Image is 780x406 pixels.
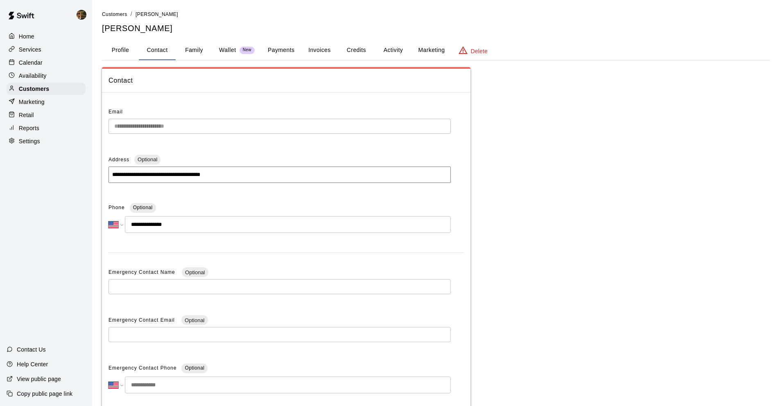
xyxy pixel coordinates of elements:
p: Reports [19,124,39,132]
span: Optional [181,317,208,323]
span: [PERSON_NAME] [136,11,178,17]
p: View public page [17,375,61,383]
button: Marketing [411,41,451,60]
button: Profile [102,41,139,60]
a: Home [7,30,86,43]
p: Delete [471,47,488,55]
span: Optional [185,365,204,371]
p: Contact Us [17,345,46,354]
button: Credits [338,41,375,60]
p: Help Center [17,360,48,368]
span: Emergency Contact Phone [109,362,176,375]
span: Optional [182,269,208,275]
span: Address [109,157,129,162]
p: Customers [19,85,49,93]
a: Calendar [7,56,86,69]
span: Optional [133,205,153,210]
p: Availability [19,72,47,80]
a: Services [7,43,86,56]
nav: breadcrumb [102,10,770,19]
button: Family [176,41,213,60]
a: Reports [7,122,86,134]
span: Contact [109,75,464,86]
span: Phone [109,201,125,214]
a: Customers [7,83,86,95]
p: Settings [19,137,40,145]
li: / [131,10,132,18]
span: New [240,47,255,53]
span: Optional [134,156,161,162]
p: Calendar [19,59,43,67]
img: Francisco Gracesqui [77,10,86,20]
a: Marketing [7,96,86,108]
h5: [PERSON_NAME] [102,23,770,34]
a: Availability [7,70,86,82]
span: Email [109,109,123,115]
p: Services [19,45,41,54]
div: The email of an existing customer can only be changed by the customer themselves at https://book.... [109,119,451,134]
a: Retail [7,109,86,121]
button: Invoices [301,41,338,60]
button: Payments [261,41,301,60]
span: Emergency Contact Name [109,269,177,275]
a: Settings [7,135,86,147]
div: basic tabs example [102,41,770,60]
div: Francisco Gracesqui [75,7,92,23]
p: Home [19,32,34,41]
p: Wallet [219,46,236,54]
p: Marketing [19,98,45,106]
button: Activity [375,41,411,60]
button: Contact [139,41,176,60]
a: Customers [102,11,127,17]
p: Copy public page link [17,390,72,398]
span: Emergency Contact Email [109,317,176,323]
p: Retail [19,111,34,119]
